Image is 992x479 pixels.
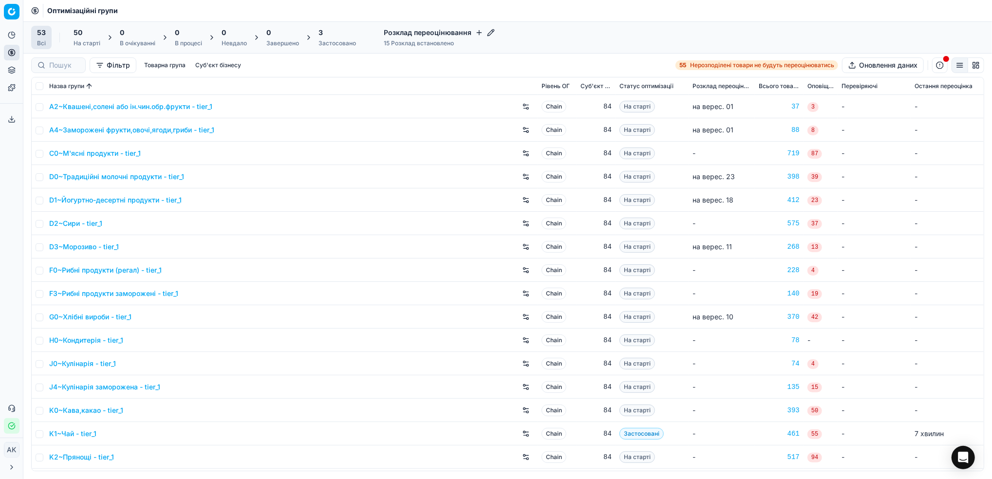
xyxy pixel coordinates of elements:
[693,313,733,321] span: на верес. 10
[842,82,878,90] span: Перевіряючі
[689,352,755,375] td: -
[689,258,755,282] td: -
[759,102,800,111] div: 37
[49,405,123,415] a: K0~Кава,какао - tier_1
[90,57,136,73] button: Фільтр
[542,288,566,299] span: Chain
[807,149,822,159] span: 87
[759,242,800,252] a: 268
[759,148,800,158] div: 719
[804,329,838,352] td: -
[619,194,655,206] span: На старті
[759,125,800,135] div: 88
[838,258,911,282] td: -
[689,329,755,352] td: -
[689,212,755,235] td: -
[693,242,732,251] span: на верес. 11
[838,329,911,352] td: -
[807,313,822,322] span: 42
[619,171,655,183] span: На старті
[49,125,214,135] a: A4~Заморожені фрукти,овочі,ягоди,гриби - tier_1
[542,405,566,416] span: Chain
[693,196,733,204] span: на верес. 18
[679,61,686,69] strong: 55
[580,195,612,205] div: 84
[911,329,984,352] td: -
[759,195,800,205] div: 412
[580,242,612,252] div: 84
[911,282,984,305] td: -
[807,289,822,299] span: 19
[689,399,755,422] td: -
[49,60,79,70] input: Пошук
[759,82,800,90] span: Всього товарів
[693,172,735,181] span: на верес. 23
[759,335,800,345] a: 78
[619,82,674,90] span: Статус оптимізації
[120,39,155,47] div: В очікуванні
[542,334,566,346] span: Chain
[49,242,119,252] a: D3~Морозиво - tier_1
[915,429,944,438] span: 7 хвилин
[759,405,800,415] a: 393
[689,422,755,445] td: -
[911,305,984,329] td: -
[49,82,84,90] span: Назва групи
[542,241,566,253] span: Chain
[49,265,162,275] a: F0~Рибні продукти (регал) - tier_1
[911,188,984,212] td: -
[693,126,733,134] span: на верес. 01
[807,82,834,90] span: Оповіщення
[49,359,116,368] a: J0~Кулінарія - tier_1
[580,102,612,111] div: 84
[759,382,800,392] a: 135
[689,282,755,305] td: -
[807,126,819,135] span: 8
[759,172,800,182] a: 398
[384,28,495,37] h4: Розклад переоцінювання
[759,452,800,462] a: 517
[580,82,612,90] span: Суб'єкт бізнесу
[47,6,118,16] span: Оптимізаційні групи
[807,383,822,392] span: 15
[49,102,212,111] a: A2~Квашені,солені або ін.чин.обр.фрукти - tier_1
[619,334,655,346] span: На старті
[807,359,819,369] span: 4
[838,118,911,142] td: -
[49,312,131,322] a: G0~Хлібні вироби - tier_1
[580,382,612,392] div: 84
[619,124,655,136] span: На старті
[175,28,179,37] span: 0
[952,446,975,469] div: Open Intercom Messenger
[619,451,655,463] span: На старті
[838,352,911,375] td: -
[759,289,800,298] div: 140
[619,101,655,112] span: На старті
[37,28,46,37] span: 53
[759,359,800,368] a: 74
[619,311,655,323] span: На старті
[911,235,984,258] td: -
[838,375,911,399] td: -
[689,142,755,165] td: -
[838,188,911,212] td: -
[49,382,160,392] a: J4~Кулінарія заморожена - tier_1
[542,218,566,229] span: Chain
[807,242,822,252] span: 13
[580,359,612,368] div: 84
[580,405,612,415] div: 84
[318,39,356,47] div: Застосовано
[838,235,911,258] td: -
[542,147,566,159] span: Chain
[838,142,911,165] td: -
[759,429,800,439] div: 461
[807,429,822,439] span: 55
[542,194,566,206] span: Chain
[842,57,924,73] button: Оновлення даних
[542,101,566,112] span: Chain
[49,289,178,298] a: F3~Рибні продукти заморожені - tier_1
[690,61,834,69] span: Нерозподілені товари не будуть переоцінюватись
[807,266,819,276] span: 4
